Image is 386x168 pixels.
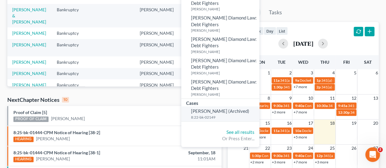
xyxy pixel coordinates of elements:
[12,71,46,76] a: [PERSON_NAME]
[181,13,259,34] a: [PERSON_NAME] Diamond Law: Debt Fighters[PERSON_NAME]
[135,27,179,39] td: [PERSON_NAME]
[293,40,313,47] h2: [DATE]
[13,150,100,155] a: 8:25-bk-01444-CPM Notice of Hearing [38-1]
[308,95,314,102] span: 10
[320,59,329,65] span: Thu
[13,116,49,122] div: PROOF OF CLAIM
[52,39,90,56] td: Bankruptcy
[191,28,258,33] small: [PERSON_NAME]
[378,147,383,152] span: 2
[323,153,382,158] span: 341(a) meeting for [PERSON_NAME]
[273,153,283,158] span: 9:30a
[273,103,283,108] span: 9:30a
[12,42,46,47] a: [PERSON_NAME]
[152,109,215,116] div: September, 18
[308,120,314,127] span: 17
[280,128,339,133] span: 341(a) meeting for [PERSON_NAME]
[293,135,307,139] a: +5 more
[351,95,357,102] span: 12
[316,103,328,108] span: 10:30a
[179,4,207,27] td: Individual
[298,59,308,65] span: Wed
[226,129,254,135] a: See all results
[375,69,379,77] span: 6
[351,120,357,127] span: 19
[52,68,90,79] td: Bankruptcy
[52,56,90,68] td: Bankruptcy
[36,156,70,162] a: [PERSON_NAME]
[181,99,259,106] div: Cases
[267,95,271,102] span: 8
[152,150,215,156] div: September, 18
[293,110,307,114] a: +7 more
[191,58,257,70] span: [PERSON_NAME] Diamond Law: Debt Fighters
[13,157,34,162] div: HEARING
[12,7,46,24] a: [PERSON_NAME] & [PERSON_NAME]
[191,79,257,91] span: [PERSON_NAME] Diamond Law: Debt Fighters
[293,84,307,89] a: +7 more
[262,153,331,158] span: Confirmation hearing for [PERSON_NAME]
[186,135,254,142] div: Or Press Enter...
[36,136,70,142] a: [PERSON_NAME]
[12,82,46,88] a: [PERSON_NAME]
[286,120,292,127] span: 16
[305,103,374,108] span: Confirmation Hearing for [PERSON_NAME]
[181,34,259,56] a: [PERSON_NAME] Diamond Law: Debt Fighters[PERSON_NAME]
[135,56,179,68] td: [PERSON_NAME]
[181,106,259,121] a: [PERSON_NAME] (Archived)8:22-bk-02149
[276,27,288,35] button: list
[250,160,264,164] a: +2 more
[179,39,207,56] td: Individual
[254,59,265,65] span: Mon
[250,135,266,139] a: +10 more
[288,69,292,77] span: 2
[152,116,215,122] div: 12:01PM
[179,27,207,39] td: Individual
[295,78,299,83] span: 9a
[243,145,249,152] span: 21
[295,103,304,108] span: 9:40a
[52,79,90,91] td: Bankruptcy
[373,95,379,102] span: 13
[316,153,323,158] span: 12p
[191,70,258,76] small: [PERSON_NAME]
[135,4,179,27] td: [PERSON_NAME]
[338,110,350,115] span: 12:30p
[288,95,292,102] span: 9
[321,85,380,89] span: 341(a) meeting for [PERSON_NAME]
[179,56,207,68] td: Individual
[191,49,258,54] small: [PERSON_NAME]
[293,160,307,164] a: +7 more
[135,39,179,56] td: [PERSON_NAME]
[273,78,280,83] span: 11a
[13,130,100,135] a: 8:25-bk-01444-CPM Notice of Hearing [38-2]
[252,153,261,158] span: 1:30p
[152,130,215,136] div: September, 18
[191,115,258,120] small: 8:22-bk-02149
[273,128,280,133] span: 11a
[353,69,357,77] span: 5
[283,85,342,89] span: 341(a) meeting for [PERSON_NAME]
[191,15,257,27] span: [PERSON_NAME] Diamond Law: Debt Fighters
[12,59,46,65] a: [PERSON_NAME]
[321,78,380,83] span: 341(a) meeting for [PERSON_NAME]
[13,110,47,115] a: Proof of Claim [5]
[316,85,321,89] span: 2p
[152,156,215,162] div: 11:01AM
[332,69,335,77] span: 4
[277,59,285,65] span: Tue
[52,4,90,27] td: Bankruptcy
[265,120,271,127] span: 15
[191,36,257,48] span: [PERSON_NAME] Diamond Law: Debt Fighters
[373,120,379,127] span: 20
[338,103,347,108] span: 9:45a
[283,103,342,108] span: 341(a) meeting for [PERSON_NAME]
[152,136,215,142] div: 11:01AM
[315,160,328,164] a: +3 more
[283,153,342,158] span: 341(a) meeting for [PERSON_NAME]
[295,128,301,133] span: 10a
[12,30,46,36] a: [PERSON_NAME]
[364,59,372,65] span: Sat
[273,85,283,89] span: 1:30p
[365,147,380,162] iframe: Intercom live chat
